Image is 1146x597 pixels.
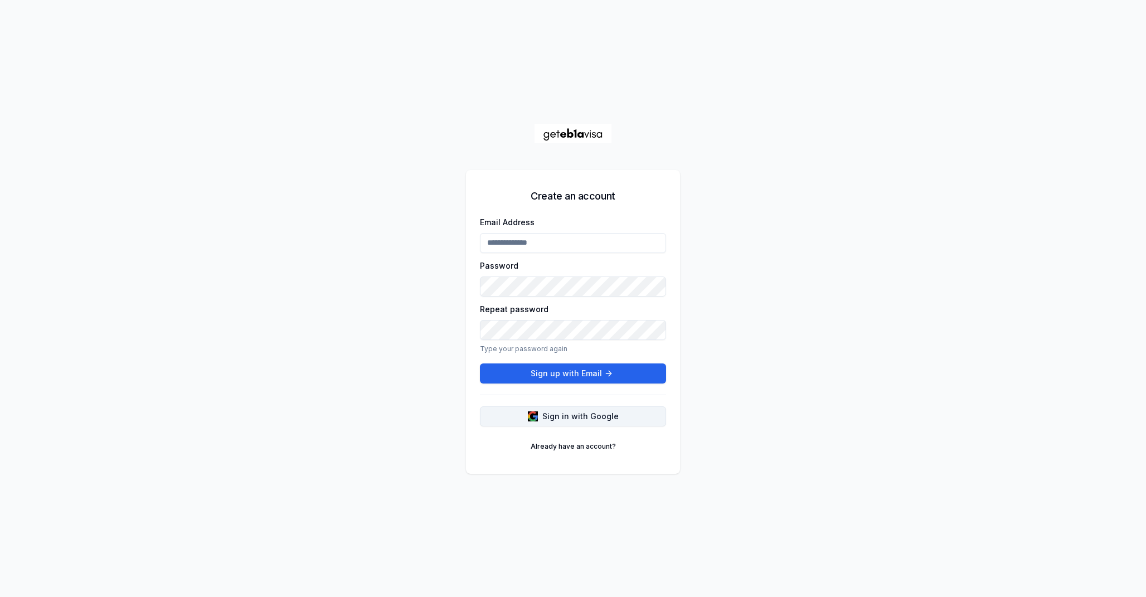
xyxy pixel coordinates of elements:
p: Type your password again [480,344,666,358]
a: Home Page [534,124,612,143]
img: google logo [528,411,538,421]
button: Sign up with Email [480,363,666,384]
img: geteb1avisa logo [534,124,612,143]
button: Sign in with Google [480,406,666,426]
h5: Create an account [531,188,615,204]
span: Sign in with Google [542,411,619,422]
label: Repeat password [480,304,548,314]
label: Email Address [480,217,535,227]
a: Already have an account? [524,438,623,455]
label: Password [480,261,518,270]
